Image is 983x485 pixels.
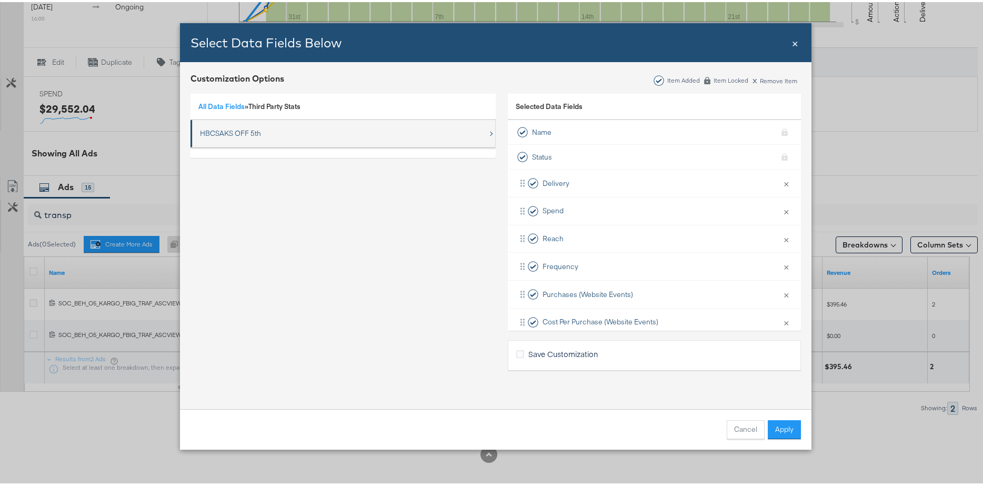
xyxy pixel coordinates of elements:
div: Close [792,33,798,48]
span: Select Data Fields Below [190,33,342,48]
button: Apply [768,418,801,437]
button: × [779,226,793,248]
button: Cancel [727,418,765,437]
span: Selected Data Fields [516,100,583,114]
span: Cost Per Purchase (Website Events) [543,315,658,325]
button: × [779,309,793,331]
span: Third Party Stats [248,100,300,109]
span: × [792,33,798,47]
span: » [198,100,248,109]
div: Item Added [667,75,700,82]
div: Customization Options [190,71,284,83]
span: Frequency [543,260,578,270]
span: x [753,72,757,83]
button: × [779,253,793,275]
span: Purchases (Website Events) [543,288,633,298]
div: Item Locked [713,75,749,82]
a: All Data Fields [198,100,245,109]
span: Reach [543,232,564,242]
button: × [779,170,793,192]
div: HBCSAKS OFF 5th [200,126,261,136]
span: Delivery [543,176,569,186]
span: Status [532,150,552,160]
button: × [779,281,793,303]
span: Save Customization [528,347,598,357]
span: Spend [543,204,564,214]
div: Bulk Add Locations Modal [180,21,811,448]
span: Name [532,125,551,135]
button: × [779,198,793,220]
div: Remove Item [752,74,798,83]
